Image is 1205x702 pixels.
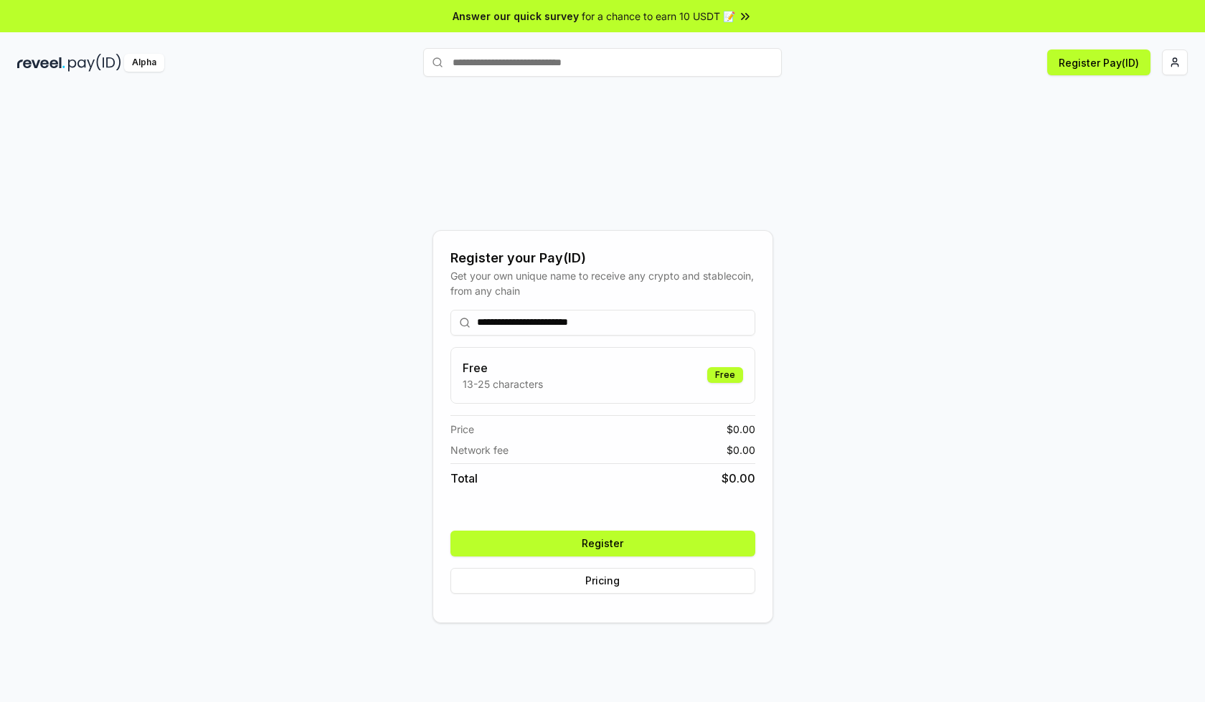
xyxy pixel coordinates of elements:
span: Network fee [450,442,509,457]
span: Price [450,422,474,437]
div: Register your Pay(ID) [450,248,755,268]
div: Alpha [124,54,164,72]
button: Register Pay(ID) [1047,49,1150,75]
button: Pricing [450,568,755,594]
p: 13-25 characters [463,376,543,392]
img: pay_id [68,54,121,72]
span: $ 0.00 [727,422,755,437]
span: for a chance to earn 10 USDT 📝 [582,9,735,24]
img: reveel_dark [17,54,65,72]
div: Free [707,367,743,383]
span: Answer our quick survey [453,9,579,24]
div: Get your own unique name to receive any crypto and stablecoin, from any chain [450,268,755,298]
button: Register [450,531,755,556]
h3: Free [463,359,543,376]
span: $ 0.00 [727,442,755,457]
span: Total [450,470,478,487]
span: $ 0.00 [722,470,755,487]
